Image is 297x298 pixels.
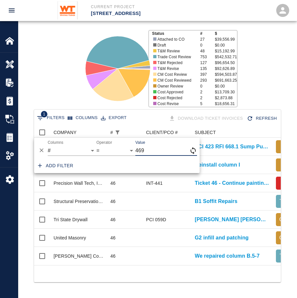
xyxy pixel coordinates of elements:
[110,180,116,186] div: 46
[157,101,196,107] p: Cost Revise
[200,66,215,72] p: 135
[195,161,240,169] a: Reinstall column I
[200,54,215,60] p: 753
[4,3,19,18] button: open drawer
[195,216,269,223] a: [PERSON_NAME] [PERSON_NAME] requested Tri-State Drywall to work [DATE] [PERSON_NAME] [PERSON_NAME...
[110,127,113,138] div: #
[215,36,237,42] p: $39,556.99
[91,4,184,10] p: Current Project
[200,77,215,83] p: 293
[200,31,215,36] p: #
[215,95,237,101] p: $2,873.88
[113,128,122,137] button: Show filters
[157,83,196,89] p: Owner Review
[192,127,273,138] div: SUBJECT
[35,160,76,172] button: Add filter
[245,113,279,124] button: Refresh
[200,42,215,48] p: 0
[66,113,99,123] button: Select columns
[215,31,237,36] p: $
[157,60,196,66] p: T&M Rejected
[157,36,196,42] p: Attached to CO
[215,66,237,72] p: $92,626.89
[91,10,184,17] p: [STREET_ADDRESS]
[215,54,237,60] p: $542,532.71
[200,72,215,77] p: 397
[215,77,237,83] p: $691,663.25
[135,145,189,156] input: Filter value
[113,128,122,137] div: 1 active filter
[200,101,215,107] p: 5
[167,113,246,124] div: Tickets download in groups of 15
[110,253,116,259] div: 46
[265,267,297,298] iframe: Chat Widget
[57,1,78,20] img: Whiting-Turner
[107,127,143,138] div: #
[200,48,215,54] p: 48
[245,113,279,124] div: Refresh the list
[54,198,104,205] div: Structural Preservation Systems, LLC
[146,127,178,138] div: CLIENT/PCO #
[99,113,128,123] button: Export
[54,216,88,223] div: Tri State Drywall
[200,36,215,42] p: 27
[152,31,200,36] p: Status
[215,60,237,66] p: $96,654.50
[195,179,269,187] a: Ticket 46 - Continue painting exposed ceiling in [GEOGRAPHIC_DATA] area 102
[54,180,104,186] div: Precision Wall Tech, Inc.
[110,198,116,205] div: 46
[215,101,237,107] p: $18,656.31
[37,145,46,155] button: Delete
[215,72,237,77] p: $594,503.87
[54,235,86,241] div: United Masonry
[215,48,237,54] p: $15,192.99
[195,127,216,138] div: SUBJECT
[54,253,104,259] div: Hardesty Concrete Construction
[157,95,196,101] p: Cost Rejected
[157,77,196,83] p: CM Cost Reviewed
[157,48,196,54] p: T&M Review
[157,89,196,95] p: Cost Approved
[157,42,196,48] p: Draft
[195,234,249,242] a: G2 infill and patching
[200,83,215,89] p: 0
[54,127,77,138] div: COMPANY
[215,89,237,95] p: $13,709.30
[157,54,196,60] p: Trade Cost Review
[50,127,107,138] div: COMPANY
[41,111,47,117] span: 1
[146,180,163,186] div: INT-441
[96,140,112,145] label: Operator
[110,235,116,241] div: 46
[215,83,237,89] p: $0.00
[135,140,145,145] label: Value
[200,95,215,101] p: 2
[200,60,215,66] p: 127
[146,216,166,223] div: PCI 059D
[195,197,237,205] a: B1 Soffit Repairs
[122,128,131,137] button: Sort
[157,66,196,72] p: T&M Revise
[157,72,196,77] p: CM Cost Review
[143,127,192,138] div: CLIENT/PCO #
[200,89,215,95] p: 2
[110,216,116,223] div: 46
[215,42,237,48] p: $0.00
[195,252,260,260] a: We repaired column B.5-7
[35,113,66,123] button: Show filters
[48,140,63,145] label: Columns
[195,143,269,151] a: PCI 423 RFI 668.1 Sump Pump Detail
